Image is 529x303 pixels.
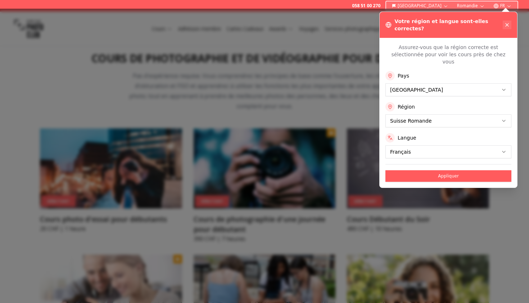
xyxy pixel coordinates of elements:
button: [GEOGRAPHIC_DATA] [389,1,451,10]
label: Région [398,103,415,110]
label: Pays [398,72,409,79]
a: 058 51 00 270 [352,3,380,9]
button: FR [490,1,515,10]
h3: Votre région et langue sont-elles correctes? [394,18,503,32]
button: Romandie [454,1,488,10]
p: Assurez-vous que la région correcte est sélectionnée pour voir les cours près de chez vous [385,44,511,65]
label: Langue [398,134,416,141]
button: Appliquer [385,170,511,182]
